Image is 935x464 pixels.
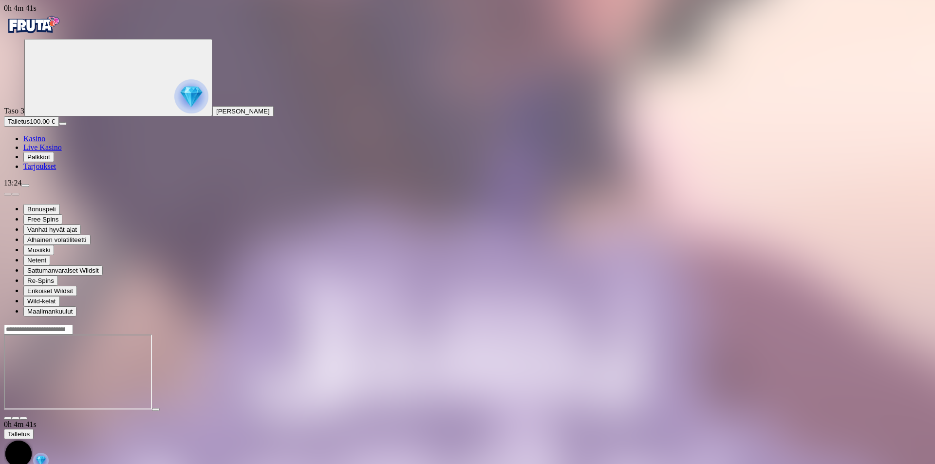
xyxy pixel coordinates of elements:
[216,108,270,115] span: [PERSON_NAME]
[27,205,56,213] span: Bonuspeli
[59,122,67,125] button: menu
[23,276,58,286] button: Re-Spins
[4,417,12,420] button: close icon
[27,246,50,254] span: Musiikki
[27,297,56,305] span: Wild-kelat
[4,420,37,428] span: user session time
[23,162,56,170] span: Tarjoukset
[23,143,62,151] span: Live Kasino
[4,334,152,409] iframe: Jimi Hendrix Online Slot TM
[4,193,12,196] button: prev slide
[23,235,91,245] button: Alhainen volatiliteetti
[4,325,73,334] input: Search
[8,430,30,438] span: Talletus
[212,106,274,116] button: [PERSON_NAME]
[27,226,77,233] span: Vanhat hyvät ajat
[4,107,24,115] span: Taso 3
[4,13,62,37] img: Fruta
[23,286,77,296] button: Erikoiset Wildsit
[24,39,212,116] button: reward progress
[23,224,81,235] button: Vanhat hyvät ajat
[23,255,50,265] button: Netent
[4,4,37,12] span: user session time
[12,417,19,420] button: chevron-down icon
[27,153,50,161] span: Palkkiot
[8,118,30,125] span: Talletus
[23,265,103,276] button: Sattumanvaraiset Wildsit
[21,184,29,187] button: menu
[23,162,56,170] a: gift-inverted iconTarjoukset
[27,257,46,264] span: Netent
[19,417,27,420] button: fullscreen icon
[27,216,58,223] span: Free Spins
[23,306,76,316] button: Maailmankuulut
[4,116,59,127] button: Talletusplus icon100.00 €
[12,193,19,196] button: next slide
[152,408,160,411] button: play icon
[23,214,62,224] button: Free Spins
[27,287,73,295] span: Erikoiset Wildsit
[27,236,87,243] span: Alhainen volatiliteetti
[4,13,931,171] nav: Primary
[23,143,62,151] a: poker-chip iconLive Kasino
[23,296,60,306] button: Wild-kelat
[4,30,62,38] a: Fruta
[23,134,45,143] a: diamond iconKasino
[4,429,34,439] button: Talletus
[174,79,208,113] img: reward progress
[27,277,54,284] span: Re-Spins
[23,134,45,143] span: Kasino
[30,118,55,125] span: 100.00 €
[27,308,73,315] span: Maailmankuulut
[23,204,60,214] button: Bonuspeli
[27,267,99,274] span: Sattumanvaraiset Wildsit
[23,152,54,162] button: reward iconPalkkiot
[4,179,21,187] span: 13:24
[23,245,54,255] button: Musiikki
